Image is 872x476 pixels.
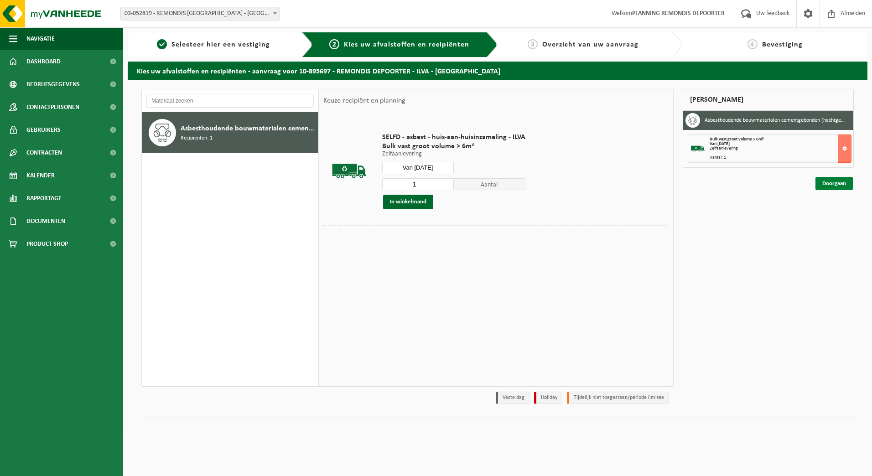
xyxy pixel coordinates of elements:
span: Gebruikers [26,119,61,141]
span: 3 [528,39,538,49]
button: In winkelmand [383,195,433,209]
strong: Van [DATE] [710,141,730,146]
span: 1 [157,39,167,49]
button: Asbesthoudende bouwmaterialen cementgebonden (hechtgebonden) Recipiënten: 1 [142,112,318,153]
span: 03-052819 - REMONDIS WEST-VLAANDEREN - OOSTENDE [121,7,280,20]
li: Vaste dag [496,392,529,404]
h3: Asbesthoudende bouwmaterialen cementgebonden (hechtgebonden) [705,113,847,128]
li: Holiday [534,392,562,404]
span: Contactpersonen [26,96,79,119]
span: Bulk vast groot volume > 6m³ [382,142,525,151]
li: Tijdelijk niet toegestaan/période limitée [567,392,669,404]
div: Keuze recipiënt en planning [319,89,410,112]
span: Documenten [26,210,65,233]
span: Navigatie [26,27,55,50]
input: Selecteer datum [382,162,454,173]
span: Kies uw afvalstoffen en recipiënten [344,41,469,48]
a: 1Selecteer hier een vestiging [132,39,295,50]
span: Bulk vast groot volume > 6m³ [710,137,763,142]
h2: Kies uw afvalstoffen en recipiënten - aanvraag voor 10-895697 - REMONDIS DEPOORTER - ILVA - [GEOG... [128,62,867,79]
span: Bevestiging [762,41,803,48]
div: [PERSON_NAME] [683,89,854,111]
span: 2 [329,39,339,49]
span: Overzicht van uw aanvraag [542,41,638,48]
div: Aantal: 1 [710,155,851,160]
a: Doorgaan [815,177,853,190]
span: Rapportage [26,187,62,210]
span: 03-052819 - REMONDIS WEST-VLAANDEREN - OOSTENDE [120,7,280,21]
span: SELFD - asbest - huis-aan-huisinzameling - ILVA [382,133,525,142]
span: Kalender [26,164,55,187]
div: Zelfaanlevering [710,146,851,151]
span: Bedrijfsgegevens [26,73,80,96]
span: Selecteer hier een vestiging [171,41,270,48]
span: Product Shop [26,233,68,255]
span: Dashboard [26,50,61,73]
span: Contracten [26,141,62,164]
span: Recipiënten: 1 [181,134,213,143]
span: Asbesthoudende bouwmaterialen cementgebonden (hechtgebonden) [181,123,316,134]
span: 4 [747,39,758,49]
p: Zelfaanlevering [382,151,525,157]
span: Aantal [454,178,525,190]
input: Materiaal zoeken [146,94,314,108]
strong: PLANNING REMONDIS DEPOORTER [632,10,725,17]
